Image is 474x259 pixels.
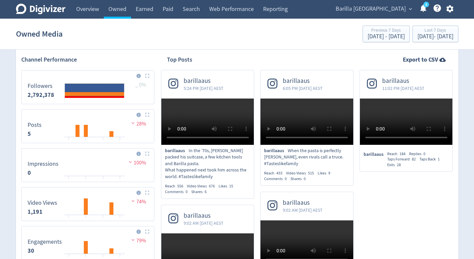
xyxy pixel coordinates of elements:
svg: Posts 5 [24,112,151,140]
div: Taps Forward [387,156,419,162]
text: 26/09 [99,139,107,144]
span: 15 [229,183,233,189]
img: Placeholder [145,229,149,234]
dt: Engagements [28,238,62,246]
a: barillaaus11:02 PM [DATE] AESTbarillaausReach184Replies0Taps Forward82Taps Back1Exits28 [360,70,453,168]
text: 22/09 [65,178,73,183]
text: 28/09 [116,139,124,144]
div: Video Views [286,170,318,176]
span: 6:05 PM [DATE] AEST [283,85,323,92]
strong: 2,792,378 [28,91,54,99]
text: 24/09 [82,217,90,222]
a: barillaaus6:05 PM [DATE] AESTbarillaausWhen the pasta is perfectly [PERSON_NAME], even rivals cal... [260,70,353,182]
span: 79% [130,237,146,244]
text: 24/09 [82,139,90,144]
div: Reach [165,183,187,189]
span: 28 [397,162,401,167]
span: barillaaus [364,151,387,158]
h2: Top Posts [167,56,192,64]
span: 9 [328,170,330,176]
a: barillaaus5:24 PM [DATE] AESTbarillaausIn the ’70s, [PERSON_NAME] packed his suitcase, a few kitc... [161,70,254,195]
div: Shares [290,176,309,182]
div: Exits [387,162,404,168]
svg: Video Views 1,191 [24,190,151,218]
img: Placeholder [145,151,149,156]
div: Taps Back [419,156,443,162]
span: expand_more [407,6,413,12]
div: Video Views [187,183,219,189]
button: Last 7 Days[DATE]- [DATE] [412,26,458,42]
p: When the pasta is perfectly [PERSON_NAME], even rivals call a truce. #Tasteslikefamily [264,147,350,167]
text: 28/09 [116,217,124,222]
span: 6 [205,189,207,194]
svg: Engagements 30 [24,229,151,257]
span: 11:02 PM [DATE] AEST [382,85,424,92]
dt: Impressions [28,160,59,168]
span: barillaaus [264,147,288,154]
span: 0 [186,189,188,194]
span: 1 [438,156,440,162]
text: 26/09 [99,178,107,183]
span: 82 [412,156,416,162]
div: Likes [219,183,237,189]
div: Shares [191,189,210,195]
strong: 30 [28,247,34,255]
span: 0 [285,176,287,181]
span: 28% [130,121,146,127]
svg: Impressions 0 [24,151,151,179]
a: 5 [423,2,429,7]
span: 676 [209,183,215,189]
text: 22/09 [65,217,73,222]
div: Comments [264,176,290,182]
span: 100% [127,159,146,166]
span: 9:02 AM [DATE] AEST [184,220,224,226]
span: barillaaus [382,77,424,85]
span: barillaaus [184,77,224,85]
span: 433 [276,170,282,176]
text: 24/09 [82,178,90,183]
span: 0 [304,176,306,181]
strong: Export to CSV [403,56,438,64]
img: negative-performance.svg [130,121,136,126]
div: [DATE] - [DATE] [417,34,453,40]
span: _ 0% [135,82,146,88]
img: Placeholder [145,74,149,78]
span: 184 [399,151,405,156]
strong: 0 [28,169,31,177]
span: Barilla [GEOGRAPHIC_DATA] [336,4,406,14]
text: 5 [425,2,427,7]
div: Reach [264,170,286,176]
div: Reach [387,151,409,157]
span: 515 [308,170,314,176]
h2: Channel Performance [21,56,154,64]
img: Placeholder [145,113,149,117]
button: Previous 7 Days[DATE] - [DATE] [363,26,410,42]
strong: 5 [28,130,31,138]
img: negative-performance.svg [130,237,136,242]
span: 5:24 PM [DATE] AEST [184,85,224,92]
div: Comments [165,189,191,195]
dt: Video Views [28,199,57,207]
span: barillaaus [165,147,189,154]
img: negative-performance.svg [127,159,134,164]
dt: Followers [28,82,54,90]
span: 556 [177,183,183,189]
span: 74% [130,198,146,205]
p: In the ’70s, [PERSON_NAME] packed his suitcase, a few kitchen tools and Barilla pasta. What happe... [165,147,250,180]
div: Last 7 Days [417,28,453,34]
button: Barilla [GEOGRAPHIC_DATA] [333,4,414,14]
text: 26/09 [99,217,107,222]
span: 9:02 AM [DATE] AEST [283,207,323,213]
div: [DATE] - [DATE] [368,34,405,40]
dt: Posts [28,121,42,129]
span: barillaaus [283,77,323,85]
strong: 1,191 [28,208,43,216]
img: negative-performance.svg [130,198,136,203]
text: 22/09 [65,139,73,144]
div: Previous 7 Days [368,28,405,34]
text: 28/09 [116,178,124,183]
div: Replies [409,151,429,157]
h1: Owned Media [16,23,63,45]
div: Likes [318,170,334,176]
span: 0 [423,151,425,156]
